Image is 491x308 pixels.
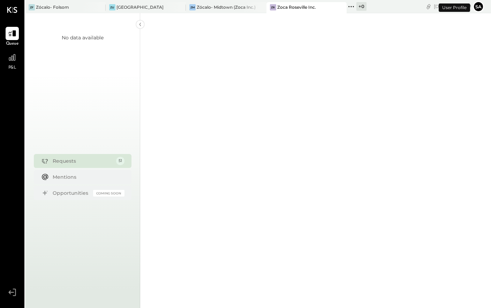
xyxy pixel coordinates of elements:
[0,27,24,47] a: Queue
[53,157,113,164] div: Requests
[197,4,256,10] div: Zócalo- Midtown (Zoca Inc.)
[116,157,124,165] div: 51
[8,65,16,71] span: P&L
[6,41,19,47] span: Queue
[189,4,196,10] div: ZM
[439,3,470,12] div: User Profile
[53,190,90,197] div: Opportunities
[0,51,24,71] a: P&L
[116,4,164,10] div: [GEOGRAPHIC_DATA]
[36,4,69,10] div: Zócalo- Folsom
[434,3,471,10] div: [DATE]
[93,190,124,197] div: Coming Soon
[356,2,367,11] div: + 0
[29,4,35,10] div: ZF
[270,4,276,10] div: ZR
[473,1,484,12] button: Sa
[109,4,115,10] div: ZU
[53,174,121,180] div: Mentions
[277,4,316,10] div: Zoca Roseville Inc.
[62,34,104,41] div: No data available
[425,3,432,10] div: copy link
